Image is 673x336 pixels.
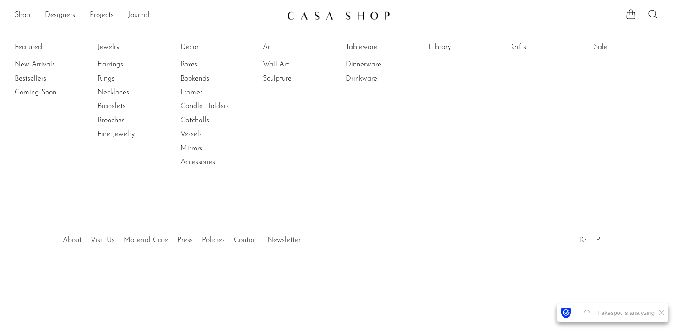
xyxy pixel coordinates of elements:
[180,101,249,111] a: Candle Holders
[128,10,150,22] a: Journal
[180,143,249,154] a: Mirrors
[98,60,166,70] a: Earrings
[594,42,662,52] a: Sale
[15,8,280,23] ul: NEW HEADER MENU
[91,237,114,244] a: Visit Us
[234,237,258,244] a: Contact
[98,40,166,142] ul: Jewelry
[346,40,414,86] ul: Tableware
[263,60,331,70] a: Wall Art
[124,237,168,244] a: Material Care
[63,237,81,244] a: About
[575,229,609,247] ul: Social Medias
[594,309,658,317] div: Fakespot is analyzing
[180,74,249,84] a: Bookends
[180,129,249,139] a: Vessels
[263,40,331,86] ul: Art
[594,40,662,58] ul: Sale
[580,237,587,244] a: IG
[15,58,83,99] ul: Featured
[346,60,414,70] a: Dinnerware
[429,42,497,52] a: Library
[98,129,166,139] a: Fine Jewelry
[98,74,166,84] a: Rings
[511,40,580,58] ul: Gifts
[98,42,166,52] a: Jewelry
[346,74,414,84] a: Drinkware
[263,74,331,84] a: Sculpture
[180,88,249,98] a: Frames
[177,237,193,244] a: Press
[596,237,604,244] a: PT
[180,42,249,52] a: Decor
[180,40,249,170] ul: Decor
[180,60,249,70] a: Boxes
[180,116,249,126] a: Catchalls
[98,88,166,98] a: Necklaces
[346,42,414,52] a: Tableware
[58,229,305,247] ul: Quick links
[98,101,166,111] a: Bracelets
[90,10,114,22] a: Projects
[98,116,166,126] a: Brooches
[429,40,497,58] ul: Library
[15,8,280,23] nav: Desktop navigation
[45,10,75,22] a: Designers
[15,74,83,84] a: Bestsellers
[15,88,83,98] a: Coming Soon
[263,42,331,52] a: Art
[202,237,225,244] a: Policies
[15,10,30,22] a: Shop
[15,60,83,70] a: New Arrivals
[180,157,249,167] a: Accessories
[511,42,580,52] a: Gifts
